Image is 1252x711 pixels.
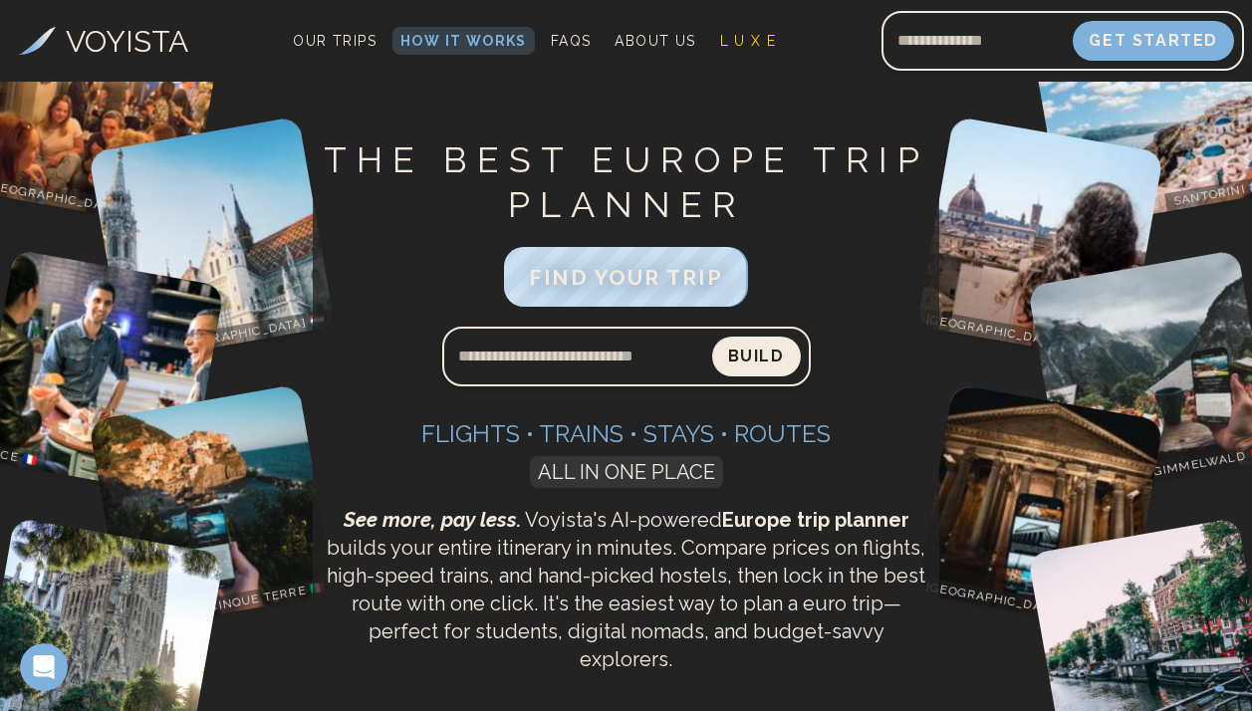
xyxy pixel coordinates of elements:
input: Email address [881,17,1073,65]
a: About Us [607,27,703,55]
span: ALL IN ONE PLACE [530,456,723,488]
a: FIND YOUR TRIP [504,270,747,289]
button: FIND YOUR TRIP [504,247,747,307]
strong: Europe trip planner [722,508,909,532]
span: Our Trips [293,33,376,49]
a: How It Works [392,27,535,55]
img: Budapest [89,117,336,363]
iframe: Intercom live chat [20,643,68,691]
img: Voyista Logo [19,27,56,55]
button: Get Started [1073,21,1234,61]
button: Build [712,337,801,376]
span: See more, pay less. [344,508,521,532]
a: L U X E [712,27,785,55]
span: About Us [615,33,695,49]
a: VOYISTA [19,19,188,64]
img: Florence [916,117,1163,363]
span: L U X E [720,33,777,49]
a: FAQs [543,27,600,55]
h3: VOYISTA [66,19,188,64]
p: Voyista's AI-powered builds your entire itinerary in minutes. Compare prices on flights, high-spe... [321,506,931,673]
span: FAQs [551,33,592,49]
input: Search query [442,333,712,380]
a: Our Trips [285,27,384,55]
span: FIND YOUR TRIP [529,265,722,290]
span: How It Works [400,33,527,49]
h1: THE BEST EUROPE TRIP PLANNER [321,137,931,227]
img: Cinque Terre [89,383,336,630]
img: Rome [916,383,1163,630]
h3: Flights • Trains • Stays • Routes [321,418,931,450]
